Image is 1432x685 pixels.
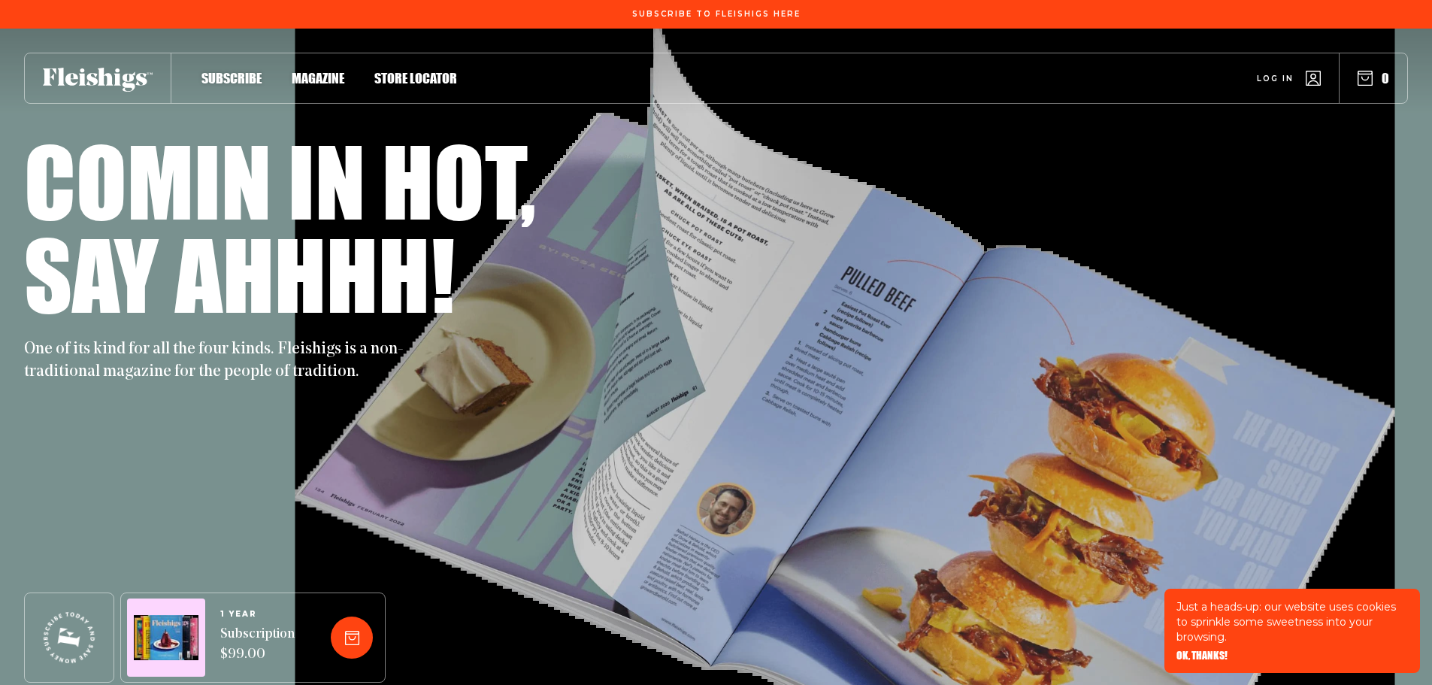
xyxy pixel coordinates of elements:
[1176,650,1228,661] button: OK, THANKS!
[220,610,295,619] span: 1 YEAR
[292,70,344,86] span: Magazine
[292,68,344,88] a: Magazine
[201,70,262,86] span: Subscribe
[629,10,804,17] a: Subscribe To Fleishigs Here
[24,134,536,227] h1: Comin in hot,
[1257,73,1294,84] span: Log in
[220,625,295,665] span: Subscription $99.00
[1358,70,1389,86] button: 0
[374,70,457,86] span: Store locator
[134,615,198,661] img: Magazines image
[201,68,262,88] a: Subscribe
[1176,599,1408,644] p: Just a heads-up: our website uses cookies to sprinkle some sweetness into your browsing.
[632,10,801,19] span: Subscribe To Fleishigs Here
[24,227,455,320] h1: Say ahhhh!
[24,338,415,383] p: One of its kind for all the four kinds. Fleishigs is a non-traditional magazine for the people of...
[374,68,457,88] a: Store locator
[1257,71,1321,86] a: Log in
[220,610,295,665] a: 1 YEARSubscription $99.00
